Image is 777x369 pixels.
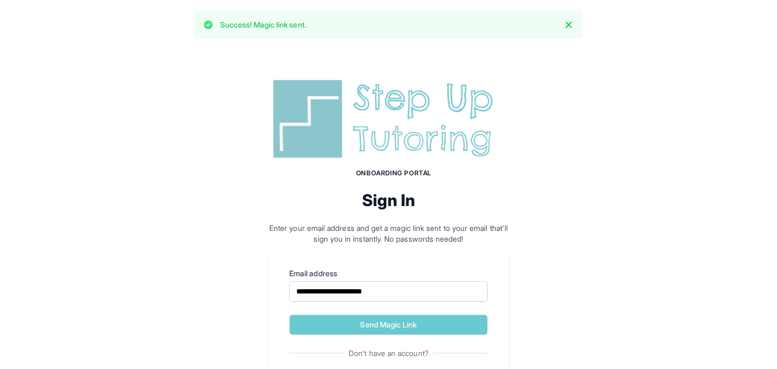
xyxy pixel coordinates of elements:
h2: Sign In [268,190,509,210]
img: Step Up Tutoring horizontal logo [268,76,509,162]
button: Send Magic Link [289,315,488,335]
p: Success! Magic link sent. [220,19,306,30]
label: Email address [289,268,488,279]
p: Enter your email address and get a magic link sent to your email that'll sign you in instantly. N... [268,223,509,244]
span: Don't have an account? [344,348,433,359]
h1: Onboarding Portal [278,169,509,177]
